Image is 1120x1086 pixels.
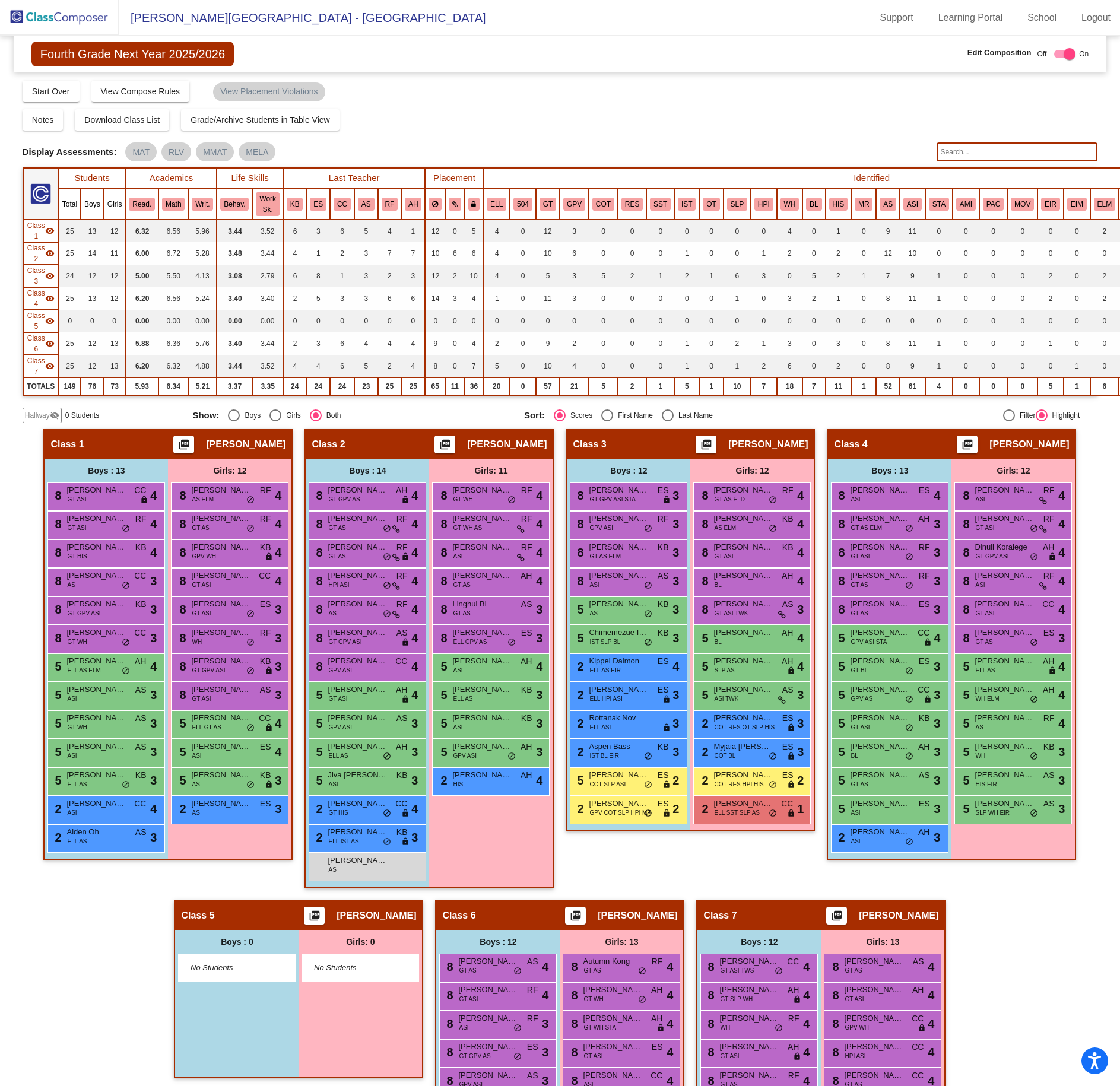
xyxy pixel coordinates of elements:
[876,265,900,287] td: 7
[1007,189,1037,220] th: Possibly Moving
[674,287,699,310] td: 0
[425,168,483,189] th: Placement
[125,168,217,189] th: Academics
[953,242,979,265] td: 0
[646,220,674,242] td: 0
[560,287,589,310] td: 3
[513,198,532,211] button: 504
[900,189,925,220] th: Asian (Indian)
[1037,265,1064,287] td: 2
[674,189,699,220] th: Tier 2
[1037,242,1064,265] td: 0
[826,189,852,220] th: Hispanic
[960,439,975,455] mat-icon: picture_as_pdf
[23,287,59,310] td: Tiffany Sims - No Class Name
[162,198,185,211] button: Math
[401,189,425,220] th: Amy Howell
[929,198,949,211] button: STA
[307,910,322,926] mat-icon: picture_as_pdf
[703,198,719,211] button: OT
[871,8,923,27] a: Support
[196,142,234,161] mat-chip: MMAT
[23,81,80,102] button: Start Over
[1064,265,1090,287] td: 0
[510,287,536,310] td: 0
[510,220,536,242] td: 0
[330,265,354,287] td: 1
[674,220,699,242] td: 0
[563,198,585,211] button: GPV
[727,198,747,211] button: SLP
[31,42,234,66] span: Fourth Grade Next Year 2025/2026
[330,220,354,242] td: 6
[101,87,180,96] span: View Compose Rules
[188,310,217,332] td: 0.00
[560,220,589,242] td: 3
[696,436,716,453] button: Print Students Details
[1064,287,1090,310] td: 0
[751,189,777,220] th: High Parent Involvement
[283,168,426,189] th: Last Teacher
[806,198,821,211] button: BL
[188,242,217,265] td: 5.28
[45,226,55,236] mat-icon: visibility
[589,265,618,287] td: 5
[45,271,55,281] mat-icon: visibility
[354,242,378,265] td: 3
[937,142,1098,161] input: Search...
[483,242,510,265] td: 4
[830,910,844,926] mat-icon: picture_as_pdf
[589,220,618,242] td: 0
[483,287,510,310] td: 1
[979,287,1007,310] td: 0
[569,910,583,926] mat-icon: picture_as_pdf
[1037,49,1046,59] span: Off
[59,265,81,287] td: 24
[23,109,64,131] button: Notes
[1090,265,1119,287] td: 2
[213,82,325,101] mat-chip: View Placement Violations
[125,242,158,265] td: 6.00
[826,242,852,265] td: 2
[306,242,330,265] td: 1
[378,287,402,310] td: 6
[23,220,59,242] td: Jenna Stevens - No Class Name
[104,189,126,220] th: Girls
[434,436,455,453] button: Print Students Details
[401,242,425,265] td: 7
[851,242,876,265] td: 0
[674,265,699,287] td: 2
[425,242,445,265] td: 10
[751,287,777,310] td: 0
[1018,8,1066,27] a: School
[1037,189,1064,220] th: EIP-Reading
[777,287,803,310] td: 3
[378,265,402,287] td: 2
[876,220,900,242] td: 9
[754,198,773,211] button: HPI
[925,242,953,265] td: 0
[161,142,191,161] mat-chip: RLV
[699,242,723,265] td: 0
[401,287,425,310] td: 6
[81,189,104,220] th: Boys
[560,265,589,287] td: 3
[646,265,674,287] td: 1
[983,198,1004,211] button: PAC
[724,189,751,220] th: Speech
[510,242,536,265] td: 0
[358,198,375,211] button: AS
[802,242,825,265] td: 0
[188,265,217,287] td: 4.13
[104,265,126,287] td: 12
[445,265,465,287] td: 2
[967,47,1032,59] span: Edit Composition
[1037,287,1064,310] td: 2
[1064,220,1090,242] td: 0
[173,436,194,453] button: Print Students Details
[1067,198,1087,211] button: EIM
[876,242,900,265] td: 12
[81,265,104,287] td: 12
[618,220,646,242] td: 0
[382,198,398,211] button: RF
